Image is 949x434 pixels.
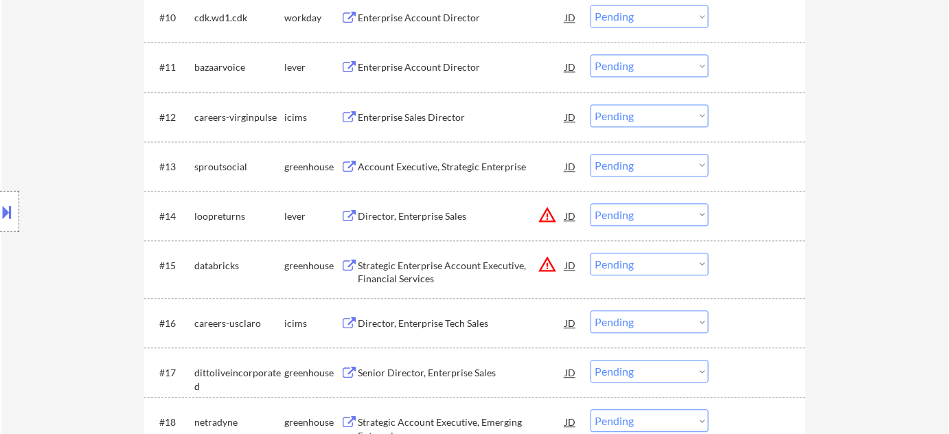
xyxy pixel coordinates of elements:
div: JD [564,253,578,277]
div: icims [284,317,341,330]
div: cdk.wd1.cdk [194,11,284,25]
div: Director, Enterprise Tech Sales [358,317,565,330]
button: warning_amber [538,255,557,274]
div: greenhouse [284,259,341,273]
div: Enterprise Account Director [358,60,565,74]
div: greenhouse [284,160,341,174]
button: warning_amber [538,205,557,225]
div: greenhouse [284,415,341,429]
div: netradyne [194,415,284,429]
div: JD [564,5,578,30]
div: #17 [159,366,183,380]
div: JD [564,203,578,228]
div: #10 [159,11,183,25]
div: icims [284,111,341,124]
div: JD [564,104,578,129]
div: dittoliveincorporated [194,366,284,393]
div: Account Executive, Strategic Enterprise [358,160,565,174]
div: JD [564,154,578,179]
div: bazaarvoice [194,60,284,74]
div: greenhouse [284,366,341,380]
div: lever [284,60,341,74]
div: #11 [159,60,183,74]
div: lever [284,209,341,223]
div: Enterprise Sales Director [358,111,565,124]
div: JD [564,360,578,385]
div: Strategic Enterprise Account Executive, Financial Services [358,259,565,286]
div: #18 [159,415,183,429]
div: JD [564,310,578,335]
div: JD [564,409,578,434]
div: Senior Director, Enterprise Sales [358,366,565,380]
div: workday [284,11,341,25]
div: JD [564,54,578,79]
div: Enterprise Account Director [358,11,565,25]
div: Director, Enterprise Sales [358,209,565,223]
